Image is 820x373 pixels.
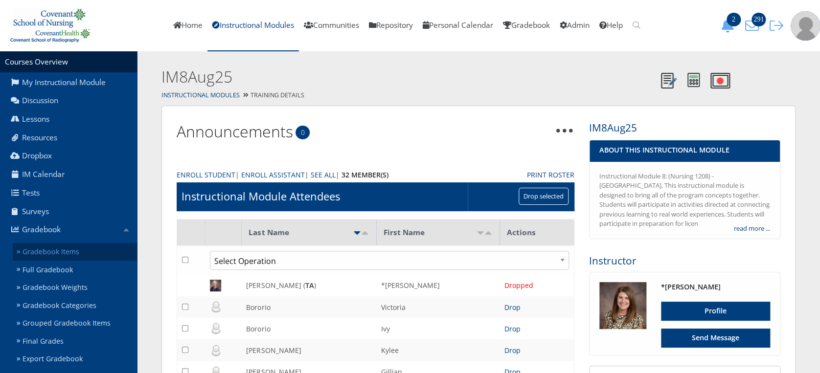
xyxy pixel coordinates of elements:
[484,231,492,235] img: desc.png
[13,243,137,261] a: Gradebook Items
[727,13,741,26] span: 2
[504,346,521,355] a: Drop
[599,172,770,229] div: Instructional Module 8: (Nursing 1208) - [GEOGRAPHIC_DATA]. This instructional module is designed...
[13,332,137,350] a: Final Grades
[241,275,376,296] td: [PERSON_NAME] ( )
[661,329,770,348] a: Send Message
[661,282,770,292] h4: *[PERSON_NAME]
[599,145,770,155] h4: About This Instructional Module
[376,275,500,296] td: *[PERSON_NAME]
[661,302,770,321] a: Profile
[504,280,569,290] div: Dropped
[177,121,293,142] a: Announcements0
[376,296,500,318] td: Victoria
[353,231,361,235] img: asc_active.png
[311,170,336,180] a: See All
[137,88,820,103] div: Training Details
[177,170,512,180] div: | | |
[241,219,376,245] th: Last Name
[710,73,730,88] img: Record Video Note
[376,219,500,245] th: First Name
[504,324,521,333] a: Drop
[241,296,376,318] td: Bororio
[742,20,766,30] a: 291
[376,339,500,361] td: Kylee
[527,170,574,180] a: Print Roster
[599,282,646,329] img: 521_125_125.jpg
[182,189,340,204] h1: Instructional Module Attendees
[589,254,780,268] h3: Instructor
[477,231,484,235] img: asc.png
[717,20,742,30] a: 2
[161,66,656,88] h2: IM8Aug25
[661,73,677,88] img: Notes
[5,57,68,67] a: Courses Overview
[13,296,137,314] a: Gradebook Categories
[13,350,137,368] a: Export Gradebook
[717,19,742,33] button: 2
[241,339,376,361] td: [PERSON_NAME]
[13,314,137,332] a: Grouped Gradebook Items
[241,318,376,339] td: Bororio
[742,19,766,33] button: 291
[734,224,770,234] a: read more ...
[500,219,574,245] th: Actions
[519,188,569,205] input: Drop selected
[241,170,305,180] a: Enroll Assistant
[13,261,137,279] a: Full Gradebook
[687,73,700,87] img: Calculator
[13,279,137,297] a: Gradebook Weights
[161,91,240,99] a: Instructional Modules
[361,231,369,235] img: desc.png
[589,121,780,135] h3: IM8Aug25
[752,13,766,26] span: 291
[791,11,820,41] img: user-profile-default-picture.png
[305,281,314,290] b: TA
[177,170,235,180] a: Enroll Student
[296,126,310,139] span: 0
[504,303,521,312] a: Drop
[376,318,500,339] td: Ivy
